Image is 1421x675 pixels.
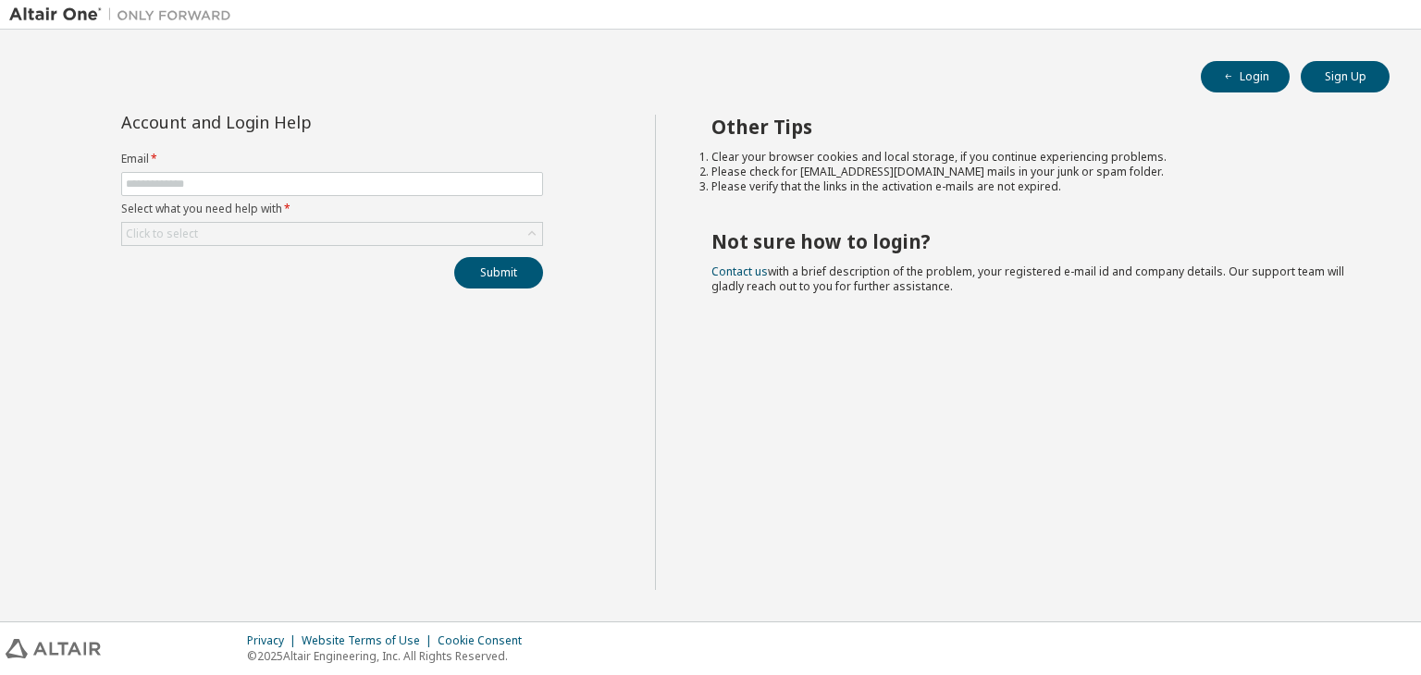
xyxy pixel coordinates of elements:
div: Website Terms of Use [302,633,438,648]
h2: Other Tips [711,115,1357,139]
label: Select what you need help with [121,202,543,216]
img: Altair One [9,6,241,24]
div: Privacy [247,633,302,648]
p: © 2025 Altair Engineering, Inc. All Rights Reserved. [247,648,533,664]
button: Sign Up [1301,61,1390,92]
button: Submit [454,257,543,288]
label: Email [121,152,543,166]
h2: Not sure how to login? [711,229,1357,253]
button: Login [1201,61,1290,92]
div: Click to select [126,227,198,241]
div: Account and Login Help [121,115,459,129]
div: Cookie Consent [438,633,533,648]
li: Clear your browser cookies and local storage, if you continue experiencing problems. [711,150,1357,165]
img: altair_logo.svg [6,639,101,658]
a: Contact us [711,264,768,279]
li: Please verify that the links in the activation e-mails are not expired. [711,179,1357,194]
li: Please check for [EMAIL_ADDRESS][DOMAIN_NAME] mails in your junk or spam folder. [711,165,1357,179]
div: Click to select [122,223,542,245]
span: with a brief description of the problem, your registered e-mail id and company details. Our suppo... [711,264,1344,294]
